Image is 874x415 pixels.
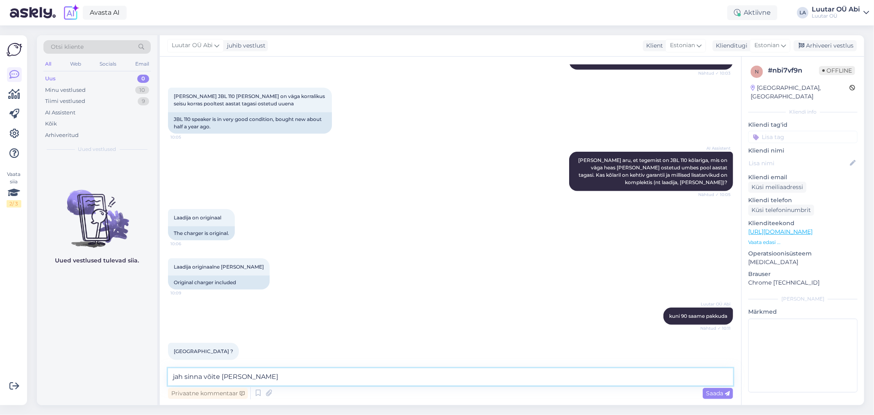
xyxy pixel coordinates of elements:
div: 0 [137,75,149,83]
p: Chrome [TECHNICAL_ID] [748,278,858,287]
span: Otsi kliente [51,43,84,51]
div: 10 [135,86,149,94]
span: Estonian [754,41,779,50]
p: Kliendi telefon [748,196,858,205]
p: Klienditeekond [748,219,858,228]
span: Estonian [670,41,695,50]
div: AI Assistent [45,109,75,117]
div: Luutar OÜ [812,13,860,19]
textarea: jah sinna võite [PERSON_NAME] [168,368,733,385]
div: 2 / 3 [7,200,21,207]
span: [PERSON_NAME] JBL 110 [PERSON_NAME] on väga korralikus seisu korras pooltest aastat tagasi ostetu... [174,93,326,107]
span: Offline [819,66,855,75]
div: Küsi telefoninumbrit [748,205,814,216]
span: 10:05 [170,134,201,140]
div: # nbi7vf9n [768,66,819,75]
span: Nähtud ✓ 10:03 [698,70,731,76]
div: Tiimi vestlused [45,97,85,105]
span: Luutar OÜ Abi [700,301,731,307]
div: Kliendi info [748,108,858,116]
span: Luutar OÜ Abi [172,41,213,50]
span: n [755,68,759,75]
img: Askly Logo [7,42,22,57]
span: 10:06 [170,241,201,247]
div: Luutar OÜ Abi [812,6,860,13]
div: Klienditugi [713,41,747,50]
span: Nähtud ✓ 10:11 [700,325,731,331]
input: Lisa tag [748,131,858,143]
div: Minu vestlused [45,86,86,94]
input: Lisa nimi [749,159,848,168]
div: juhib vestlust [224,41,266,50]
p: [MEDICAL_DATA] [748,258,858,267]
span: 10:09 [170,290,201,296]
span: Laadija on originaal [174,214,221,221]
div: Privaatne kommentaar [168,388,248,399]
span: Laadija originaalne [PERSON_NAME] [174,264,264,270]
p: Kliendi tag'id [748,121,858,129]
p: Brauser [748,270,858,278]
div: Vaata siia [7,171,21,207]
a: Avasta AI [83,6,127,20]
span: kuni 90 saame pakkuda [669,313,727,319]
p: Operatsioonisüsteem [748,249,858,258]
div: Küsi meiliaadressi [748,182,806,193]
img: No chats [37,175,157,249]
a: [URL][DOMAIN_NAME] [748,228,813,235]
div: Email [134,59,151,69]
div: Web [68,59,83,69]
p: Uued vestlused tulevad siia. [55,256,139,265]
span: AI Assistent [700,145,731,151]
div: Klient [643,41,663,50]
a: Luutar OÜ AbiLuutar OÜ [812,6,869,19]
div: Arhiveeritud [45,131,79,139]
span: Saada [706,390,730,397]
div: JBL 110 speaker is in very good condition, bought new about half a year ago. [168,112,332,134]
div: [GEOGRAPHIC_DATA], [GEOGRAPHIC_DATA] [751,84,849,101]
span: [PERSON_NAME] aru, et tegemist on JBL 110 kõlariga, mis on väga heas [PERSON_NAME] ostetud umbes ... [578,157,729,185]
div: Kõik [45,120,57,128]
span: Uued vestlused [78,146,116,153]
p: Kliendi email [748,173,858,182]
div: Aktiivne [727,5,777,20]
div: Socials [98,59,118,69]
span: [GEOGRAPHIC_DATA] ? [174,348,233,354]
div: [PERSON_NAME] [748,295,858,303]
div: Uus [45,75,56,83]
p: Vaata edasi ... [748,239,858,246]
p: Kliendi nimi [748,146,858,155]
div: Original charger included [168,276,270,290]
p: Märkmed [748,308,858,316]
span: 10:11 [170,360,201,367]
div: LA [797,7,808,18]
div: All [43,59,53,69]
div: The charger is original. [168,226,235,240]
span: Nähtud ✓ 10:05 [698,192,731,198]
img: explore-ai [62,4,79,21]
div: Arhiveeri vestlus [794,40,857,51]
div: 9 [138,97,149,105]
